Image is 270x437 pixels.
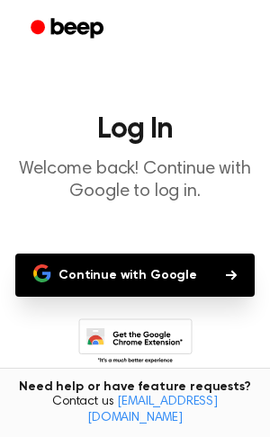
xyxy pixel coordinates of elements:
a: [EMAIL_ADDRESS][DOMAIN_NAME] [87,396,218,424]
p: Welcome back! Continue with Google to log in. [14,158,256,203]
button: Continue with Google [15,254,255,297]
span: Contact us [11,395,259,426]
h1: Log In [14,115,256,144]
a: Beep [18,12,120,47]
